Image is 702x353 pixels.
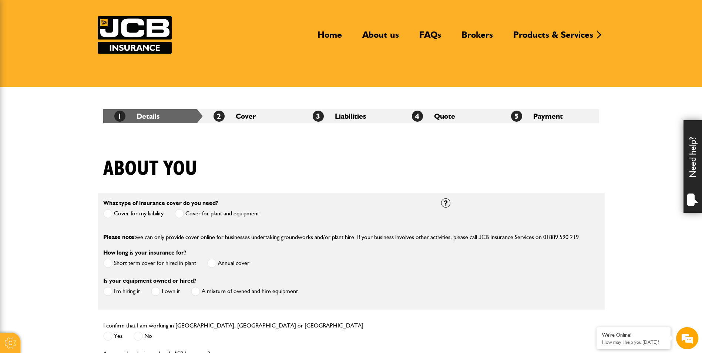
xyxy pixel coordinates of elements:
div: We're Online! [602,332,665,338]
label: I confirm that I am working in [GEOGRAPHIC_DATA], [GEOGRAPHIC_DATA] or [GEOGRAPHIC_DATA] [103,323,363,329]
a: FAQs [414,29,447,46]
label: A mixture of owned and hire equipment [191,287,298,296]
label: Cover for my liability [103,209,164,218]
span: 1 [114,111,125,122]
a: JCB Insurance Services [98,16,172,54]
li: Liabilities [302,109,401,123]
p: How may I help you today? [602,339,665,345]
a: About us [357,29,404,46]
a: Products & Services [508,29,599,46]
label: I own it [151,287,180,296]
li: Cover [202,109,302,123]
a: Brokers [456,29,498,46]
label: What type of insurance cover do you need? [103,200,218,206]
span: 3 [313,111,324,122]
label: No [134,332,152,341]
img: JCB Insurance Services logo [98,16,172,54]
span: 5 [511,111,522,122]
span: Please note: [103,233,136,241]
label: Yes [103,332,122,341]
span: 4 [412,111,423,122]
li: Details [103,109,202,123]
a: Home [312,29,347,46]
li: Quote [401,109,500,123]
label: Short term cover for hired in plant [103,259,196,268]
li: Payment [500,109,599,123]
p: we can only provide cover online for businesses undertaking groundworks and/or plant hire. If you... [103,232,599,242]
label: I'm hiring it [103,287,140,296]
label: Cover for plant and equipment [175,209,259,218]
h1: About you [103,157,197,181]
div: Need help? [683,120,702,213]
label: Is your equipment owned or hired? [103,278,196,284]
label: Annual cover [207,259,249,268]
label: How long is your insurance for? [103,250,186,256]
span: 2 [214,111,225,122]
